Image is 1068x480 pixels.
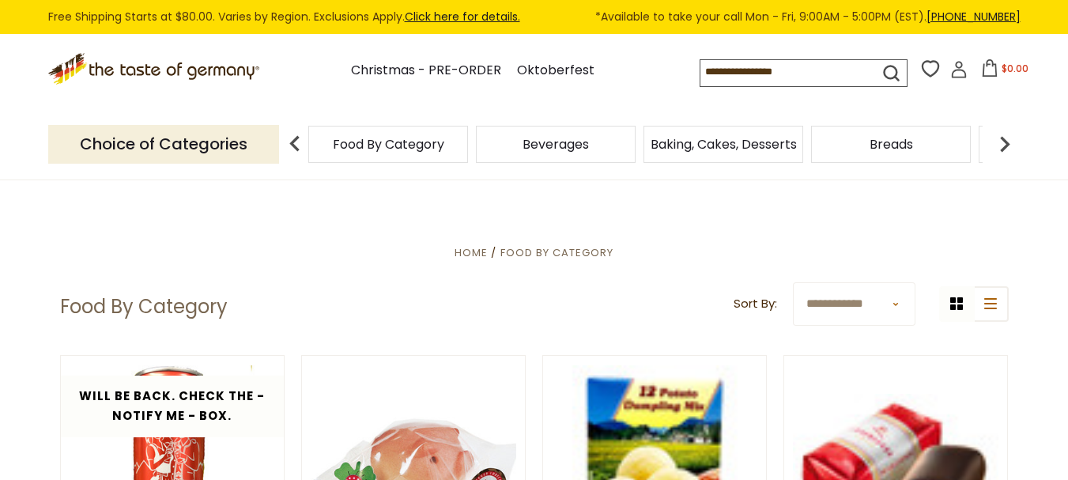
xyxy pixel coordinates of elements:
[595,8,1021,26] span: *Available to take your call Mon - Fri, 9:00AM - 5:00PM (EST).
[48,8,1021,26] div: Free Shipping Starts at $80.00. Varies by Region. Exclusions Apply.
[333,138,444,150] a: Food By Category
[989,128,1021,160] img: next arrow
[1002,62,1028,75] span: $0.00
[279,128,311,160] img: previous arrow
[734,294,777,314] label: Sort By:
[870,138,913,150] a: Breads
[971,59,1038,83] button: $0.00
[60,295,228,319] h1: Food By Category
[405,9,520,25] a: Click here for details.
[651,138,797,150] a: Baking, Cakes, Desserts
[351,60,501,81] a: Christmas - PRE-ORDER
[500,245,613,260] a: Food By Category
[48,125,279,164] p: Choice of Categories
[517,60,594,81] a: Oktoberfest
[455,245,488,260] a: Home
[926,9,1021,25] a: [PHONE_NUMBER]
[523,138,589,150] a: Beverages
